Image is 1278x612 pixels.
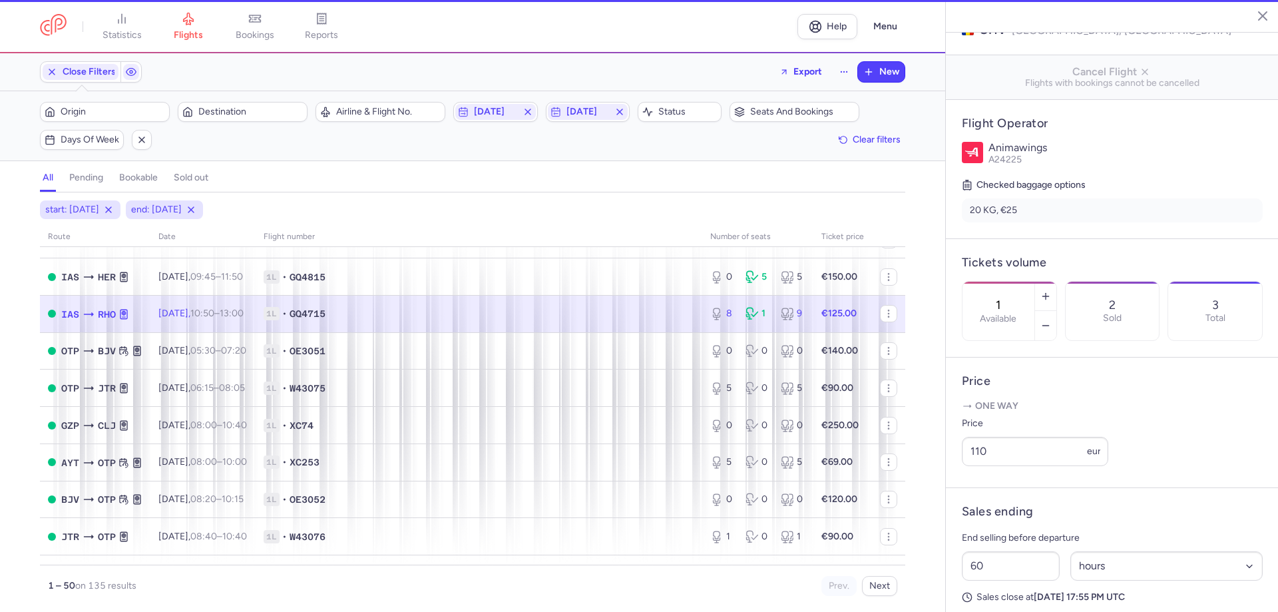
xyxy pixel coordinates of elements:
time: 10:40 [222,420,247,431]
strong: €140.00 [821,345,858,356]
time: 08:00 [190,456,217,467]
span: Santorini (Thira), Santorin, Greece [61,529,79,544]
span: Henri Coanda International, Bucharest, Romania [98,492,116,507]
time: 10:00 [222,456,247,467]
div: 0 [781,419,805,432]
button: Airline & Flight No. [316,102,445,122]
span: – [190,345,246,356]
span: Export [793,67,822,77]
span: [DATE], [158,382,245,394]
span: Cancel Flight [957,66,1268,78]
strong: 1 – 50 [48,580,75,591]
time: 05:30 [190,345,216,356]
div: 5 [781,382,805,395]
span: 1L [264,344,280,358]
button: [DATE] [546,102,630,122]
span: Milas, Bodrum, Turkey [61,492,79,507]
span: – [190,308,244,319]
button: Next [862,576,897,596]
time: 10:40 [222,531,247,542]
a: Help [797,14,857,39]
strong: €90.00 [821,382,853,394]
span: 1L [264,530,280,543]
span: 1L [264,307,280,320]
span: Status [658,107,717,117]
span: Antalya, Antalya, Turkey [61,456,79,470]
span: eur [1087,446,1101,457]
strong: €120.00 [821,493,857,505]
span: [DATE], [158,456,247,467]
th: number of seats [702,227,813,247]
button: Seats and bookings [730,102,859,122]
span: • [282,270,287,284]
p: 2 [1109,298,1116,312]
span: – [190,456,247,467]
h4: bookable [119,172,158,184]
div: 0 [781,344,805,358]
time: 10:50 [190,308,214,319]
time: 13:00 [220,308,244,319]
span: XC253 [290,456,319,469]
div: 0 [745,456,770,469]
span: A24225 [988,154,1022,165]
p: Animawings [988,142,1263,154]
time: 06:15 [190,382,214,394]
span: Clear filters [853,135,901,145]
div: 0 [745,382,770,395]
button: New [858,62,905,82]
p: Sales close at [962,591,1263,603]
label: Price [962,416,1108,432]
span: Seats and bookings [750,107,855,117]
h4: Tickets volume [962,255,1263,270]
h4: pending [69,172,103,184]
p: End selling before departure [962,530,1263,546]
button: Days of week [40,130,124,150]
span: OE3052 [290,493,325,506]
time: 10:15 [222,493,244,505]
h4: Flight Operator [962,116,1263,131]
span: GQ4715 [290,307,325,320]
div: 0 [745,344,770,358]
h4: Sales ending [962,504,1033,519]
th: Ticket price [813,227,872,247]
time: 08:40 [190,531,217,542]
img: Animawings logo [962,142,983,163]
span: [DATE], [158,345,246,356]
span: W43075 [290,382,325,395]
strong: [DATE] 17:55 PM UTC [1034,591,1125,603]
span: [DATE], [158,271,243,282]
strong: €69.00 [821,456,853,467]
span: [DATE] [566,107,609,117]
time: 07:20 [221,345,246,356]
span: on 135 results [75,580,136,591]
span: [DATE], [158,308,244,319]
li: 20 KG, €25 [962,198,1263,222]
span: Cluj Napoca International Airport, Cluj-Napoca, Romania [98,418,116,433]
span: • [282,419,287,432]
time: 08:05 [219,382,245,394]
th: route [40,227,150,247]
span: Close Filters [63,67,116,77]
time: 11:50 [221,271,243,282]
span: – [190,420,247,431]
div: 8 [710,307,735,320]
input: --- [962,437,1108,466]
span: • [282,493,287,506]
div: 5 [710,456,735,469]
span: 1L [264,493,280,506]
span: Destination [198,107,303,117]
span: – [190,531,247,542]
th: Flight number [256,227,702,247]
strong: €90.00 [821,531,853,542]
span: New [879,67,899,77]
label: Available [980,314,1016,324]
div: 1 [781,530,805,543]
span: OE3051 [290,344,325,358]
span: Origin [61,107,165,117]
time: 08:20 [190,493,216,505]
button: Clear filters [834,130,905,150]
button: Origin [40,102,170,122]
span: 1L [264,382,280,395]
div: 1 [745,307,770,320]
th: date [150,227,256,247]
